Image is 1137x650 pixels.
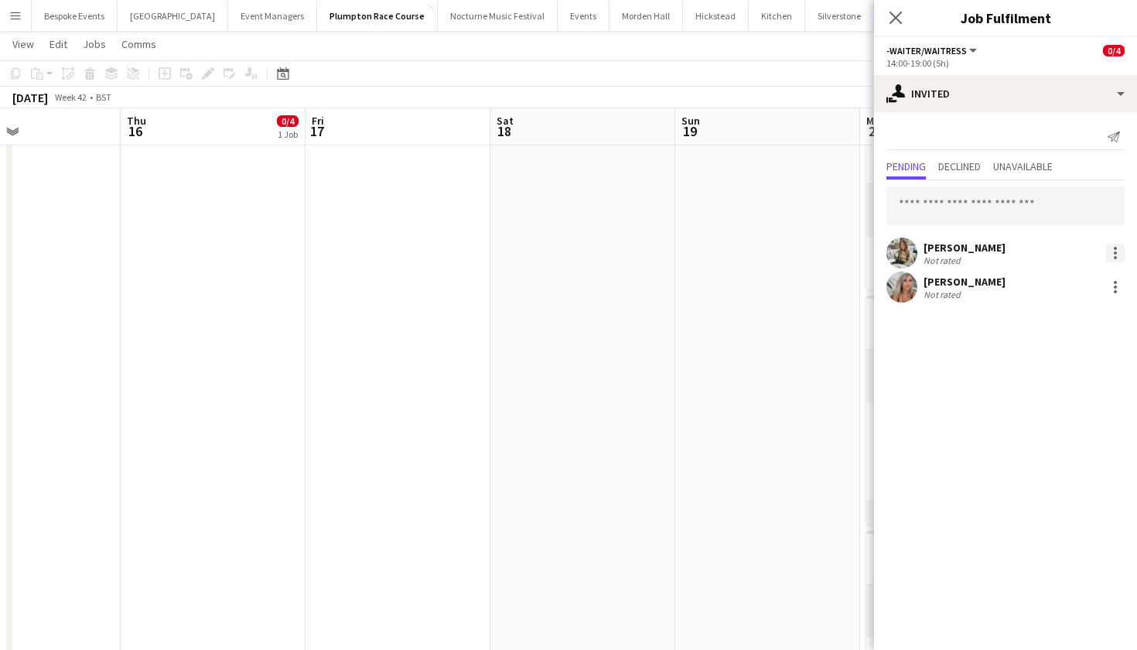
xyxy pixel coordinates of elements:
[938,161,981,172] span: Declined
[874,75,1137,112] div: Invited
[924,275,1006,289] div: [PERSON_NAME]
[51,91,90,103] span: Week 42
[317,1,438,31] button: Plumpton Race Course
[681,114,700,128] span: Sun
[12,90,48,105] div: [DATE]
[43,34,73,54] a: Edit
[866,500,1040,575] app-card-role: Runners1A0/212:00-17:30 (5h30m)
[924,255,964,266] div: Not rated
[32,1,118,31] button: Bespoke Events
[228,1,317,31] button: Event Managers
[96,91,111,103] div: BST
[805,1,874,31] button: Silverstone
[609,1,683,31] button: Morden Hall
[886,161,926,172] span: Pending
[924,241,1006,255] div: [PERSON_NAME]
[866,296,1040,525] app-job-card: 11:20-18:30 (7h10m)3/6PRC - Lewes Stand3 RolesBox Manager1/111:20-18:30 (7h10m)[PERSON_NAME]Box H...
[127,114,146,128] span: Thu
[278,128,298,140] div: 1 Job
[6,34,40,54] a: View
[993,161,1053,172] span: Unavailable
[125,122,146,140] span: 16
[874,8,1137,28] h3: Job Fulfilment
[866,237,1040,289] app-card-role: Bar & Catering (Waiter / waitress)0/112:00-18:00 (6h)
[866,184,1040,237] app-card-role: Box Manager1/111:20-18:30 (7h10m) CSI SO Agency 8
[683,1,749,31] button: Hickstead
[1103,45,1125,56] span: 0/4
[121,37,156,51] span: Comms
[118,1,228,31] button: [GEOGRAPHIC_DATA]
[309,122,324,140] span: 17
[83,37,106,51] span: Jobs
[886,45,979,56] button: -Waiter/Waitress
[749,1,805,31] button: Kitchen
[77,34,112,54] a: Jobs
[277,115,299,127] span: 0/4
[50,37,67,51] span: Edit
[866,402,1040,500] app-card-role: Box Host2/311:50-18:30 (6h40m)[PERSON_NAME][PERSON_NAME]
[864,122,886,140] span: 20
[12,37,34,51] span: View
[866,152,1040,166] h3: PRC - Directors Suite
[866,114,886,128] span: Mon
[866,318,1040,332] h3: PRC - Lewes Stand
[497,114,514,128] span: Sat
[115,34,162,54] a: Comms
[866,130,1040,289] app-job-card: 11:20-18:30 (7h10m)1/2PRC - Directors Suite [PERSON_NAME]2 RolesBox Manager1/111:20-18:30 (7h10m)...
[679,122,700,140] span: 19
[558,1,609,31] button: Events
[866,585,1040,638] app-card-role: Pass Manager1/111:20-18:30 (7h10m)[PERSON_NAME]
[866,553,1040,567] h3: PRC - Restaurant
[438,1,558,31] button: Nocturne Music Festival
[866,350,1040,402] app-card-role: Box Manager1/111:20-18:30 (7h10m)[PERSON_NAME]
[886,57,1125,69] div: 14:00-19:00 (5h)
[886,45,967,56] span: -Waiter/Waitress
[494,122,514,140] span: 18
[312,114,324,128] span: Fri
[924,289,964,300] div: Not rated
